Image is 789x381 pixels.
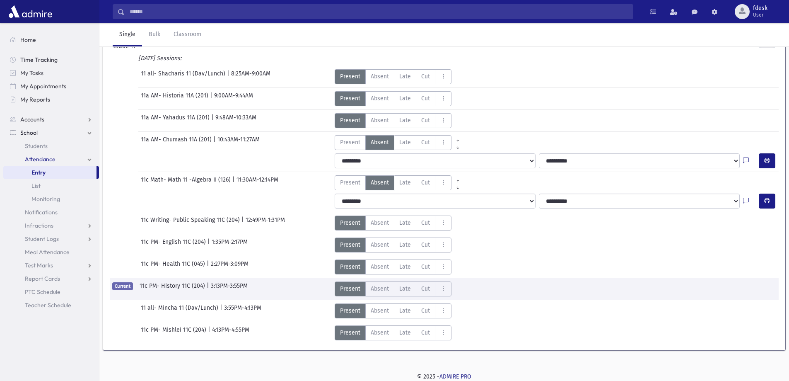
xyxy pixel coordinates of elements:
span: | [227,69,231,84]
span: 11c Math- Math 11 -Algebra II (126) [141,175,232,190]
span: Cut [421,306,430,315]
span: 8:25AM-9:00AM [231,69,270,84]
a: Attendance [3,153,99,166]
span: Teacher Schedule [25,301,71,309]
span: Absent [371,72,389,81]
span: 11c PM- Mishlei 11C (204) [141,325,208,340]
input: Search [125,4,633,19]
span: Absent [371,306,389,315]
span: 11c Writing- Public Speaking 11C (204) [141,216,241,231]
div: AttTypes [335,325,451,340]
span: 11 all- Shacharis 11 (Dav/Lunch) [141,69,227,84]
span: 11c PM- Health 11C (045) [141,260,207,274]
span: Present [340,94,360,103]
a: Infractions [3,219,99,232]
a: My Reports [3,93,99,106]
span: Absent [371,116,389,125]
span: Cut [421,138,430,147]
span: Monitoring [31,195,60,203]
span: Present [340,328,360,337]
div: AttTypes [335,175,464,190]
span: Absent [371,328,389,337]
span: Cut [421,240,430,249]
span: Accounts [20,116,44,123]
span: 11a AM- Chumash 11A (201) [141,135,213,150]
span: My Reports [20,96,50,103]
span: Absent [371,262,389,271]
a: Monitoring [3,192,99,206]
span: Late [399,138,411,147]
a: Home [3,33,99,46]
span: Home [20,36,36,44]
span: 11c PM- History 11C (204) [140,282,207,296]
span: Late [399,116,411,125]
span: PTC Schedule [25,288,60,296]
a: Time Tracking [3,53,99,66]
span: Cut [421,284,430,293]
span: Absent [371,138,389,147]
span: | [213,135,217,150]
a: List [3,179,99,192]
span: | [207,282,211,296]
span: Late [399,328,411,337]
a: Bulk [142,23,167,46]
span: | [241,216,246,231]
span: 4:13PM-4:55PM [212,325,249,340]
span: Present [340,178,360,187]
span: Present [340,116,360,125]
a: Student Logs [3,232,99,245]
span: 11:30AM-12:14PM [236,175,278,190]
div: AttTypes [335,216,451,231]
a: My Appointments [3,80,99,93]
span: Late [399,306,411,315]
span: | [211,113,215,128]
span: My Tasks [20,69,43,77]
div: AttTypes [335,260,451,274]
span: Absent [371,284,389,293]
span: 10:43AM-11:27AM [217,135,260,150]
span: Cut [421,262,430,271]
span: Present [340,240,360,249]
span: Present [340,284,360,293]
span: 3:13PM-3:55PM [211,282,248,296]
a: Meal Attendance [3,245,99,259]
span: Late [399,284,411,293]
span: Late [399,94,411,103]
a: Notifications [3,206,99,219]
span: My Appointments [20,83,66,90]
span: 3:55PM-4:13PM [224,303,261,318]
span: Cut [421,328,430,337]
span: 9:48AM-10:33AM [215,113,256,128]
span: fdesk [753,5,767,12]
span: Cut [421,94,430,103]
span: | [220,303,224,318]
span: | [208,325,212,340]
span: Infractions [25,222,53,229]
a: PTC Schedule [3,285,99,298]
span: Present [340,262,360,271]
span: Present [340,72,360,81]
span: | [232,175,236,190]
span: 1:35PM-2:17PM [212,238,248,252]
span: Late [399,72,411,81]
a: Entry [3,166,97,179]
div: AttTypes [335,303,451,318]
a: Test Marks [3,259,99,272]
span: List [31,182,41,189]
span: Student Logs [25,235,59,243]
span: Absent [371,240,389,249]
a: Classroom [167,23,208,46]
span: Absent [371,218,389,227]
div: © 2025 - [113,372,776,381]
span: Cut [421,116,430,125]
span: Present [340,306,360,315]
span: Students [25,142,48,150]
span: Cut [421,72,430,81]
span: Entry [31,169,46,176]
i: [DATE] Sessions: [138,55,181,62]
span: 2:27PM-3:09PM [211,260,249,274]
span: Absent [371,94,389,103]
span: Present [340,218,360,227]
span: School [20,129,38,136]
span: Absent [371,178,389,187]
